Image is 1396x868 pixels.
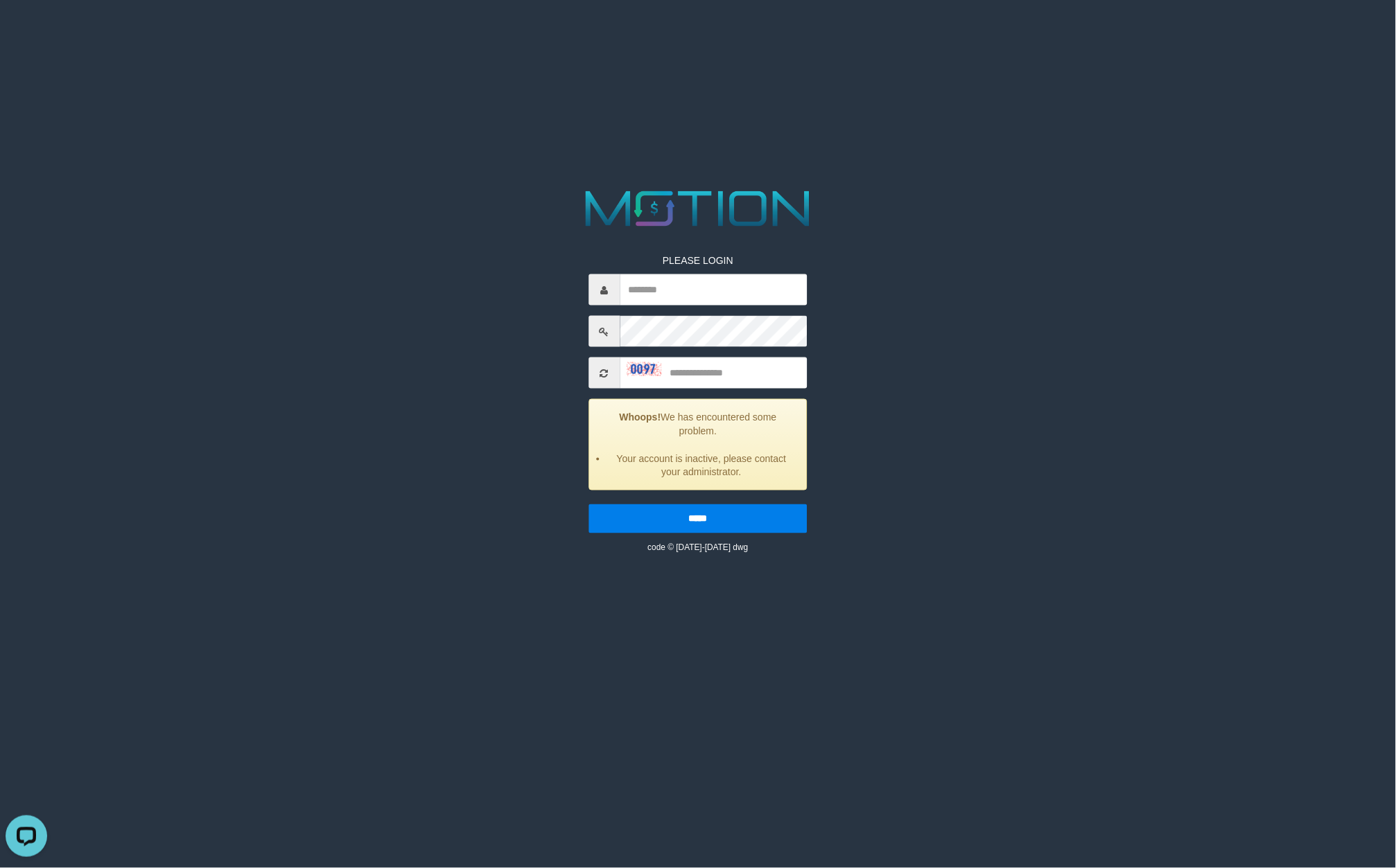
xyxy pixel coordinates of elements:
li: Your account is inactive, please contact your administrator. [607,452,796,479]
strong: Whoops! [620,411,661,423]
img: MOTION_logo.png [576,185,820,233]
div: We has encountered some problem. [588,399,808,490]
small: code © [DATE]-[DATE] dwg [647,543,748,553]
button: Open LiveChat chat widget [6,6,47,47]
img: captcha [627,362,661,375]
p: PLEASE LOGIN [588,254,808,267]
